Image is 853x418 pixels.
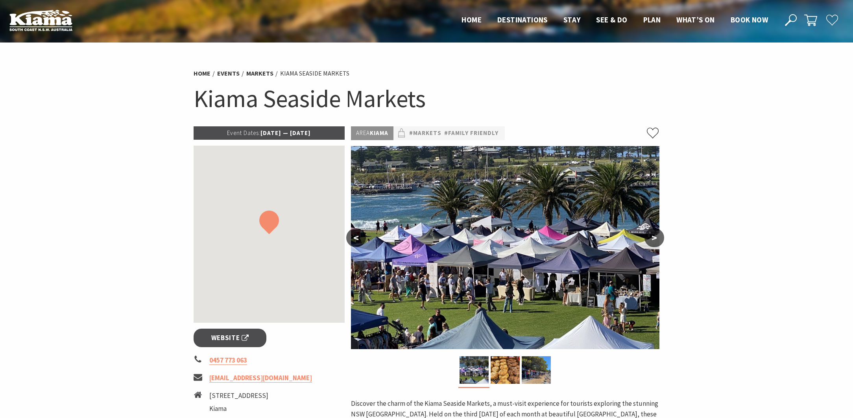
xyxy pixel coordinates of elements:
span: Book now [731,15,768,24]
button: > [644,228,664,247]
img: Kiama Seaside Market [460,356,489,384]
img: market photo [522,356,551,384]
p: Kiama [351,126,393,140]
li: Kiama Seaside Markets [280,68,349,79]
li: Kiama [209,403,286,414]
span: Website [211,333,249,343]
nav: Main Menu [454,14,776,27]
img: Kiama Seaside Market [351,146,659,349]
a: 0457 773 063 [209,356,247,365]
p: [DATE] — [DATE] [194,126,345,140]
span: What’s On [676,15,715,24]
h1: Kiama Seaside Markets [194,83,659,115]
a: Home [194,69,210,78]
img: Market ptoduce [491,356,520,384]
a: [EMAIL_ADDRESS][DOMAIN_NAME] [209,374,312,383]
span: Event Dates: [227,129,260,137]
a: Website [194,329,266,347]
a: Markets [246,69,273,78]
span: Area [356,129,370,137]
span: See & Do [596,15,627,24]
span: Home [462,15,482,24]
span: Stay [563,15,581,24]
a: #Family Friendly [444,128,499,138]
button: < [346,228,366,247]
img: Kiama Logo [9,9,72,31]
span: Destinations [497,15,548,24]
a: Events [217,69,240,78]
li: [STREET_ADDRESS] [209,390,286,401]
span: Plan [643,15,661,24]
a: #Markets [409,128,441,138]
